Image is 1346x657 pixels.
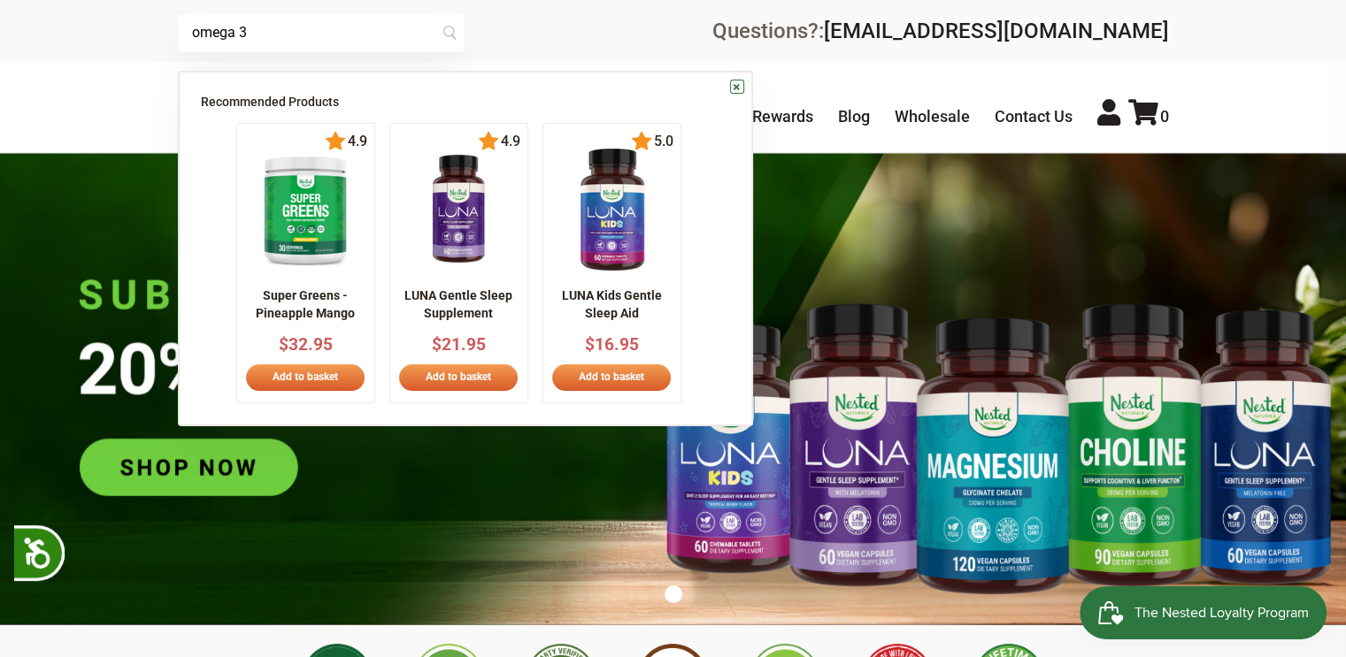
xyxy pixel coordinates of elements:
iframe: Button to open loyalty program pop-up [1080,586,1328,639]
span: $16.95 [585,334,639,355]
span: 0 [1160,107,1169,126]
span: 4.9 [346,134,367,149]
p: LUNA Kids Gentle Sleep Aid [550,287,673,322]
button: Next [699,255,717,272]
img: star.svg [478,131,499,152]
div: Questions?: [712,20,1169,42]
a: [EMAIL_ADDRESS][DOMAIN_NAME] [824,19,1169,43]
img: imgpsh_fullsize_anim_-_2025-02-26T222351.371_x140.png [251,148,359,271]
img: NN_LUNA_US_60_front_1_x140.png [411,148,506,271]
button: 1 of 1 [665,585,682,603]
img: star.svg [631,131,652,152]
a: Wholesale [895,107,970,126]
button: Previous [196,255,214,272]
img: 1_edfe67ed-9f0f-4eb3-a1ff-0a9febdc2b11_x140.png [550,148,674,271]
img: star.svg [325,131,346,152]
a: Add to basket [552,364,671,391]
p: LUNA Gentle Sleep Supplement [397,287,520,322]
a: Contact Us [995,107,1073,126]
a: 0 [1128,107,1169,126]
a: Blog [838,107,870,126]
p: Super Greens - Pineapple Mango [244,287,367,322]
a: Add to basket [246,364,365,391]
a: Add to basket [399,364,518,391]
span: 4.9 [499,134,520,149]
span: Recommended Products [201,95,339,109]
input: Try "Sleeping" [178,13,465,52]
span: 5.0 [652,134,673,149]
span: $21.95 [432,334,486,355]
span: $32.95 [279,334,333,355]
a: Nested Rewards [697,107,813,126]
a: × [730,80,744,94]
